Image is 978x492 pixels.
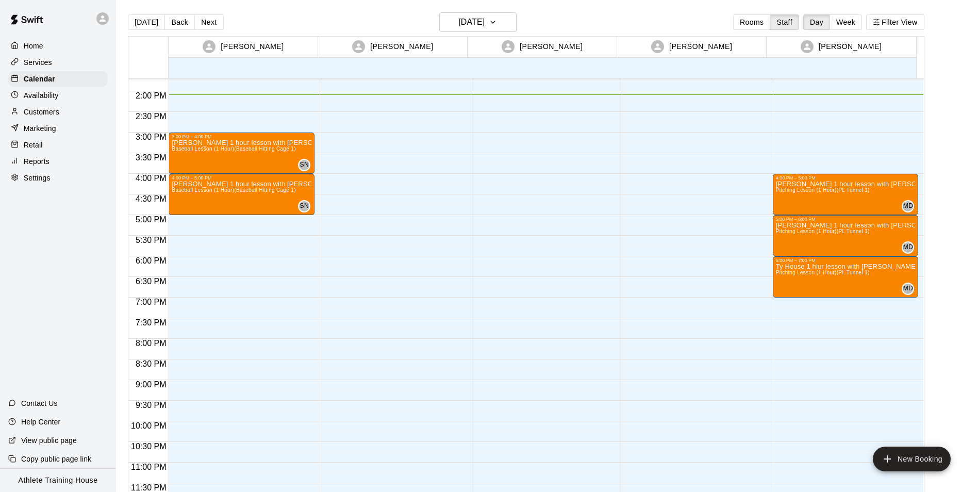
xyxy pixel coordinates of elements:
p: [PERSON_NAME] [370,41,433,52]
button: [DATE] [439,12,517,32]
span: 3:30 PM [133,153,169,162]
p: Services [24,57,52,68]
span: 6:30 PM [133,277,169,286]
p: Marketing [24,123,56,134]
span: Pitching Lesson (1 Hour) (PL Tunnel 1) [776,270,870,275]
p: Copy public page link [21,454,91,464]
span: 2:30 PM [133,112,169,121]
p: View public page [21,435,77,446]
span: 9:00 PM [133,380,169,389]
span: 4:30 PM [133,194,169,203]
div: 5:00 PM – 6:00 PM [776,217,916,222]
div: 4:00 PM – 5:00 PM: Carter Anderson 1 hour lesson with Marshall [773,174,919,215]
a: Retail [8,137,108,153]
span: Seth Newton [302,159,310,171]
p: Availability [24,90,59,101]
button: Day [803,14,830,30]
p: [PERSON_NAME] [221,41,284,52]
span: 6:00 PM [133,256,169,265]
p: Reports [24,156,49,167]
a: Reports [8,154,108,169]
span: Baseball Lesson (1 Hour) (Baseball Hitting Cage 1) [172,187,295,193]
span: Marshall Denton [906,200,914,212]
span: MD [903,242,913,253]
p: Athlete Training House [19,475,98,486]
div: Seth Newton [298,200,310,212]
div: Marshall Denton [902,241,914,254]
span: 4:00 PM [133,174,169,183]
p: [PERSON_NAME] [520,41,583,52]
a: Customers [8,104,108,120]
span: 11:30 PM [128,483,169,492]
span: Baseball Lesson (1 Hour) (Baseball Hitting Cage 1) [172,146,295,152]
span: Pitching Lesson (1 Hour) (PL Tunnel 1) [776,187,870,193]
div: 6:00 PM – 7:00 PM: Ty House 1 hiur lesson with Marshall [773,256,919,298]
div: Marshall Denton [902,200,914,212]
button: Staff [770,14,799,30]
a: Home [8,38,108,54]
button: Filter View [866,14,924,30]
div: Marshall Denton [902,283,914,295]
span: SN [300,160,309,170]
a: Calendar [8,71,108,87]
div: 3:00 PM – 4:00 PM [172,134,311,139]
span: 9:30 PM [133,401,169,409]
span: Seth Newton [302,200,310,212]
span: 10:30 PM [128,442,169,451]
button: Back [164,14,195,30]
div: 6:00 PM – 7:00 PM [776,258,916,263]
span: Marshall Denton [906,241,914,254]
p: [PERSON_NAME] [819,41,882,52]
span: 8:30 PM [133,359,169,368]
span: Marshall Denton [906,283,914,295]
p: [PERSON_NAME] [669,41,732,52]
div: 4:00 PM – 5:00 PM [172,175,311,181]
span: MD [903,201,913,211]
span: SN [300,201,309,211]
a: Services [8,55,108,70]
span: 5:00 PM [133,215,169,224]
span: 11:00 PM [128,463,169,471]
span: 8:00 PM [133,339,169,348]
div: 5:00 PM – 6:00 PM: Caleb Wiley 1 hour lesson with Marshall [773,215,919,256]
a: Marketing [8,121,108,136]
span: 7:30 PM [133,318,169,327]
p: Customers [24,107,59,117]
p: Help Center [21,417,60,427]
div: 4:00 PM – 5:00 PM: Brody Trobis 1 hour lesson with Seth [169,174,314,215]
span: 2:00 PM [133,91,169,100]
button: Week [830,14,862,30]
a: Settings [8,170,108,186]
span: 3:00 PM [133,133,169,141]
button: [DATE] [128,14,165,30]
button: add [873,447,951,471]
button: Rooms [733,14,770,30]
span: Pitching Lesson (1 Hour) (PL Tunnel 1) [776,228,870,234]
div: 4:00 PM – 5:00 PM [776,175,916,181]
p: Settings [24,173,51,183]
a: Availability [8,88,108,103]
h6: [DATE] [458,15,485,29]
p: Retail [24,140,43,150]
div: Seth Newton [298,159,310,171]
span: MD [903,284,913,294]
div: 3:00 PM – 4:00 PM: Max Scroggins 1 hour lesson with Seth [169,133,314,174]
p: Calendar [24,74,55,84]
button: Next [194,14,223,30]
span: 5:30 PM [133,236,169,244]
span: 10:00 PM [128,421,169,430]
span: 7:00 PM [133,298,169,306]
p: Home [24,41,43,51]
p: Contact Us [21,398,58,408]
